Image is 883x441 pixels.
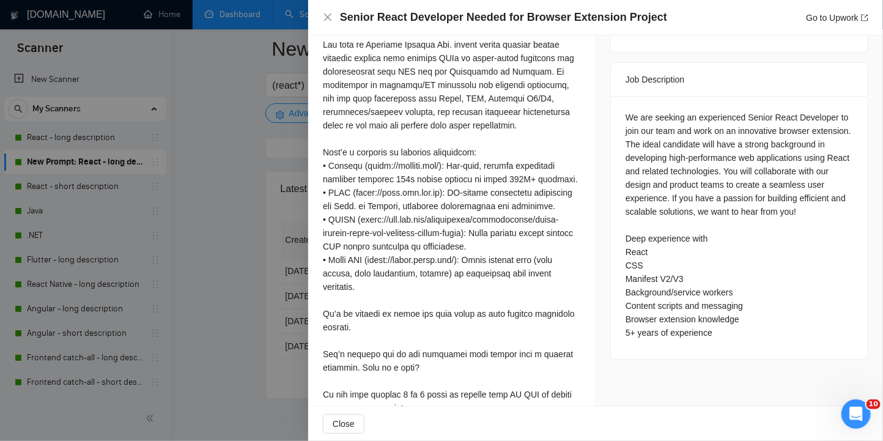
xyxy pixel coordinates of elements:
button: Close [323,12,333,23]
iframe: Intercom live chat [841,399,871,429]
div: We are seeking an experienced Senior React Developer to join our team and work on an innovative b... [626,111,853,339]
div: Job Description [626,63,853,96]
button: Close [323,414,364,434]
span: Close [333,417,355,431]
span: 10 [866,399,881,409]
h4: Senior React Developer Needed for Browser Extension Project [340,10,667,25]
a: Go to Upworkexport [806,13,868,23]
span: close [323,12,333,22]
span: export [861,14,868,21]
